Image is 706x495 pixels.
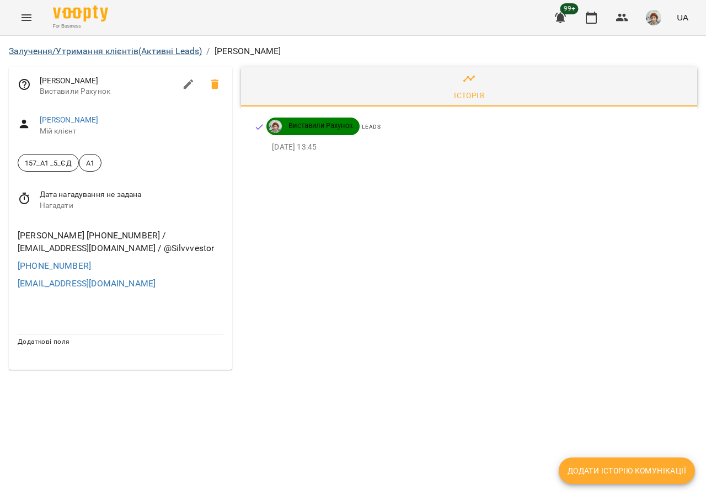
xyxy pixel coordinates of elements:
[40,115,99,124] a: [PERSON_NAME]
[40,189,224,200] span: Дата нагадування не задана
[13,4,40,31] button: Menu
[18,278,156,289] a: [EMAIL_ADDRESS][DOMAIN_NAME]
[215,45,281,58] p: [PERSON_NAME]
[677,12,688,23] span: UA
[53,23,108,30] span: For Business
[560,3,579,14] span: 99+
[18,338,69,345] span: Додаткові поля
[206,45,210,58] li: /
[15,227,226,257] div: [PERSON_NAME] [PHONE_NUMBER] / [EMAIL_ADDRESS][DOMAIN_NAME] / @Silvvvestor
[18,158,78,168] span: 157_А1 _5_ЄД
[9,46,202,56] a: Залучення/Утримання клієнтів(Активні Leads)
[282,121,360,131] span: Виставили Рахунок
[269,120,282,133] img: Марина В.
[18,78,31,91] svg: Відповідальний співробітник не заданий
[53,6,108,22] img: Voopty Logo
[646,10,661,25] img: 11d5d749679ecccc75f86794aa4db67b.jpg
[40,200,224,211] span: Нагадати
[40,76,176,87] span: [PERSON_NAME]
[9,45,697,58] nav: breadcrumb
[362,124,381,130] span: Leads
[272,142,680,153] p: [DATE] 13:45
[454,89,484,102] div: Історія
[79,158,101,168] span: А1
[40,126,224,137] span: Мій клієнт
[40,86,176,97] span: Виставили Рахунок
[18,260,91,271] a: [PHONE_NUMBER]
[266,120,282,133] a: Марина В.
[672,7,693,28] button: UA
